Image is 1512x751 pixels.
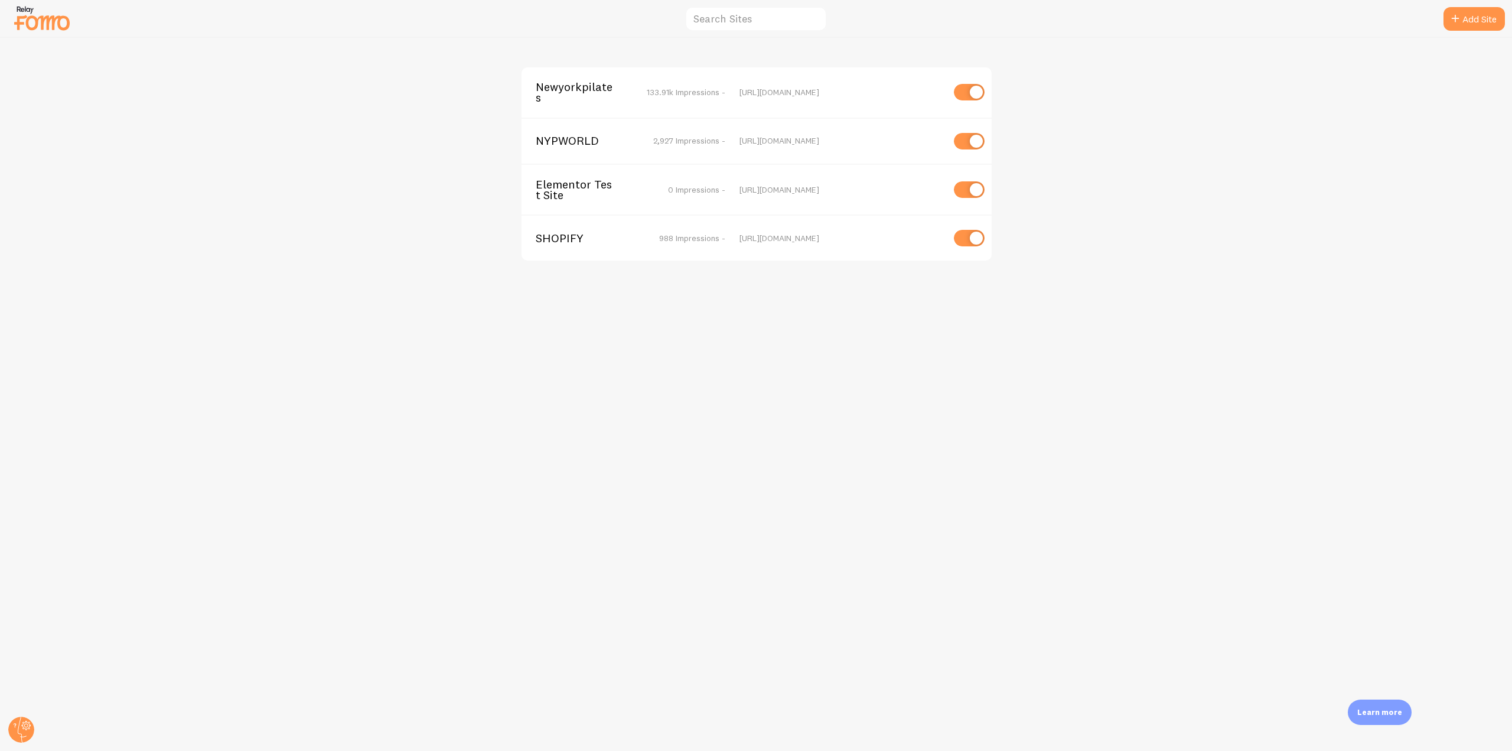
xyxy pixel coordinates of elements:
[739,87,943,97] div: [URL][DOMAIN_NAME]
[659,233,725,243] span: 988 Impressions -
[536,82,631,103] span: Newyorkpilates
[647,87,725,97] span: 133.91k Impressions -
[536,135,631,146] span: NYPWORLD
[12,3,71,33] img: fomo-relay-logo-orange.svg
[668,184,725,195] span: 0 Impressions -
[536,233,631,243] span: SHOPIFY
[1348,700,1412,725] div: Learn more
[653,135,725,146] span: 2,927 Impressions -
[739,233,943,243] div: [URL][DOMAIN_NAME]
[536,179,631,201] span: Elementor Test Site
[739,184,943,195] div: [URL][DOMAIN_NAME]
[1357,707,1402,718] p: Learn more
[739,135,943,146] div: [URL][DOMAIN_NAME]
